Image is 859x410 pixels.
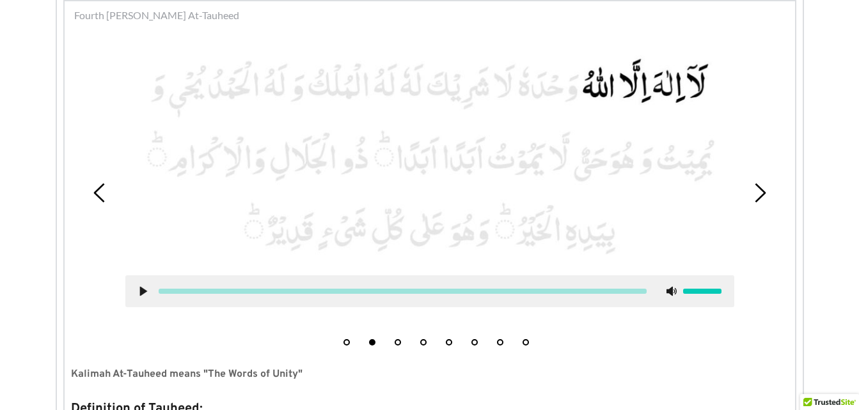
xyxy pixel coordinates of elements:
[343,339,350,345] button: 1 of 8
[369,339,375,345] button: 2 of 8
[497,339,503,345] button: 7 of 8
[71,368,303,381] strong: Kalimah At-Tauheed means "The Words of Unity"
[420,339,427,345] button: 4 of 8
[523,339,529,345] button: 8 of 8
[471,339,478,345] button: 6 of 8
[395,339,401,345] button: 3 of 8
[74,8,239,23] span: Fourth [PERSON_NAME] At-Tauheed
[446,339,452,345] button: 5 of 8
